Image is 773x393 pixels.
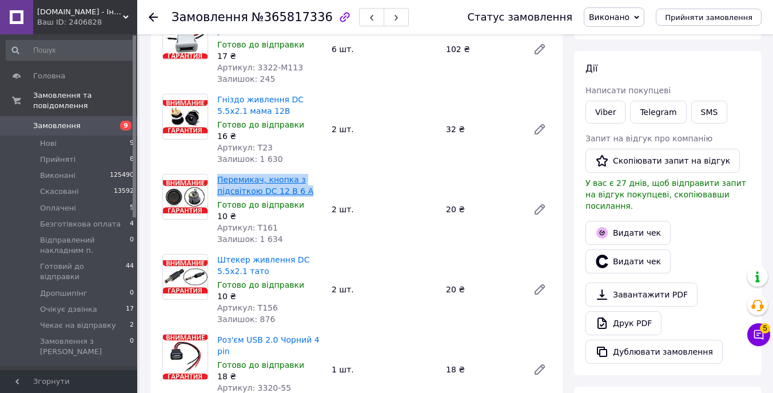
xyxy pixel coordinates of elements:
[327,201,441,217] div: 2 шт.
[217,50,322,62] div: 17 ₴
[217,130,322,142] div: 16 ₴
[33,71,65,81] span: Головна
[130,235,134,256] span: 0
[691,101,728,124] button: SMS
[585,86,671,95] span: Написати покупцеві
[528,38,551,61] a: Редагувати
[327,281,441,297] div: 2 шт.
[441,201,524,217] div: 20 ₴
[217,303,278,312] span: Артикул: Т156
[130,336,134,357] span: 0
[467,11,572,23] div: Статус замовлення
[163,180,208,214] img: Перемикач, кнопка з підсвіткою DC 12 В 6 А
[217,360,304,370] span: Готово до відправки
[217,291,322,302] div: 10 ₴
[441,121,524,137] div: 32 ₴
[130,138,134,149] span: 9
[110,170,134,181] span: 125490
[40,203,76,213] span: Оплачені
[40,154,75,165] span: Прийняті
[130,154,134,165] span: 8
[327,41,441,57] div: 6 шт.
[585,134,712,143] span: Запит на відгук про компанію
[163,335,208,379] img: Роз'єм USB 2.0 Чорний 4 pin
[217,371,322,382] div: 18 ₴
[40,186,79,197] span: Скасовані
[40,219,121,229] span: Безготівкова оплата
[656,9,762,26] button: Прийняти замовлення
[120,121,132,130] span: 9
[630,101,686,124] a: Telegram
[172,10,248,24] span: Замовлення
[114,186,134,197] span: 13592
[217,235,283,244] span: Залишок: 1 634
[585,249,671,273] button: Видати чек
[163,14,208,59] img: Роз'єм USB 2.0 Білий 2 pin
[327,362,441,378] div: 1 шт.
[126,261,134,282] span: 44
[585,221,671,245] button: Видати чек
[217,335,320,356] a: Роз'єм USB 2.0 Чорний 4 pin
[149,11,158,23] div: Повернутися назад
[252,10,333,24] span: №365817336
[217,154,283,164] span: Залишок: 1 630
[40,170,75,181] span: Виконані
[130,219,134,229] span: 4
[217,383,291,392] span: Артикул: 3320-55
[585,178,746,211] span: У вас є 27 днів, щоб відправити запит на відгук покупцеві, скопіювавши посилання.
[37,17,137,27] div: Ваш ID: 2406828
[217,200,304,209] span: Готово до відправки
[40,336,130,357] span: Замовлення з [PERSON_NAME]
[40,320,116,331] span: Чекає на відправку
[528,278,551,301] a: Редагувати
[585,149,740,173] button: Скопіювати запит на відгук
[585,63,597,74] span: Дії
[163,100,208,134] img: Гніздо живлення DC 5.5x2.1 мама 12В
[130,203,134,213] span: 5
[585,283,698,307] a: Завантажити PDF
[217,223,278,232] span: Артикул: Т161
[747,323,770,346] button: Чат з покупцем5
[40,138,57,149] span: Нові
[441,41,524,57] div: 102 ₴
[585,340,723,364] button: Дублювати замовлення
[6,40,135,61] input: Пошук
[40,288,87,299] span: Дропшипінг
[130,320,134,331] span: 2
[40,261,126,282] span: Готовий до відправки
[217,63,303,72] span: Артикул: 3322-М113
[327,121,441,137] div: 2 шт.
[441,281,524,297] div: 20 ₴
[589,13,629,22] span: Виконано
[33,121,81,131] span: Замовлення
[760,321,770,331] span: 5
[217,40,304,49] span: Готово до відправки
[130,288,134,299] span: 0
[40,235,130,256] span: Відправлений накладним п.
[528,358,551,381] a: Редагувати
[163,260,208,294] img: Штекер живлення DC 5.5x2.1 тато
[441,362,524,378] div: 18 ₴
[126,304,134,315] span: 17
[528,198,551,221] a: Редагувати
[37,7,123,17] span: FreeBuy.in.ua - Інтернет-магазин
[217,143,273,152] span: Артикул: Т23
[217,315,275,324] span: Залишок: 876
[217,280,304,289] span: Готово до відправки
[217,74,275,84] span: Залишок: 245
[217,120,304,129] span: Готово до відправки
[217,255,309,276] a: Штекер живлення DC 5.5x2.1 тато
[217,95,304,116] a: Гніздо живлення DC 5.5x2.1 мама 12В
[585,101,625,124] a: Viber
[528,118,551,141] a: Редагувати
[217,15,312,35] a: Роз'єм USB 2.0 Білий 2 pin
[40,304,97,315] span: Очікує дзвінка
[585,311,662,335] a: Друк PDF
[33,90,137,111] span: Замовлення та повідомлення
[665,13,752,22] span: Прийняти замовлення
[217,211,322,222] div: 10 ₴
[217,175,313,196] a: Перемикач, кнопка з підсвіткою DC 12 В 6 А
